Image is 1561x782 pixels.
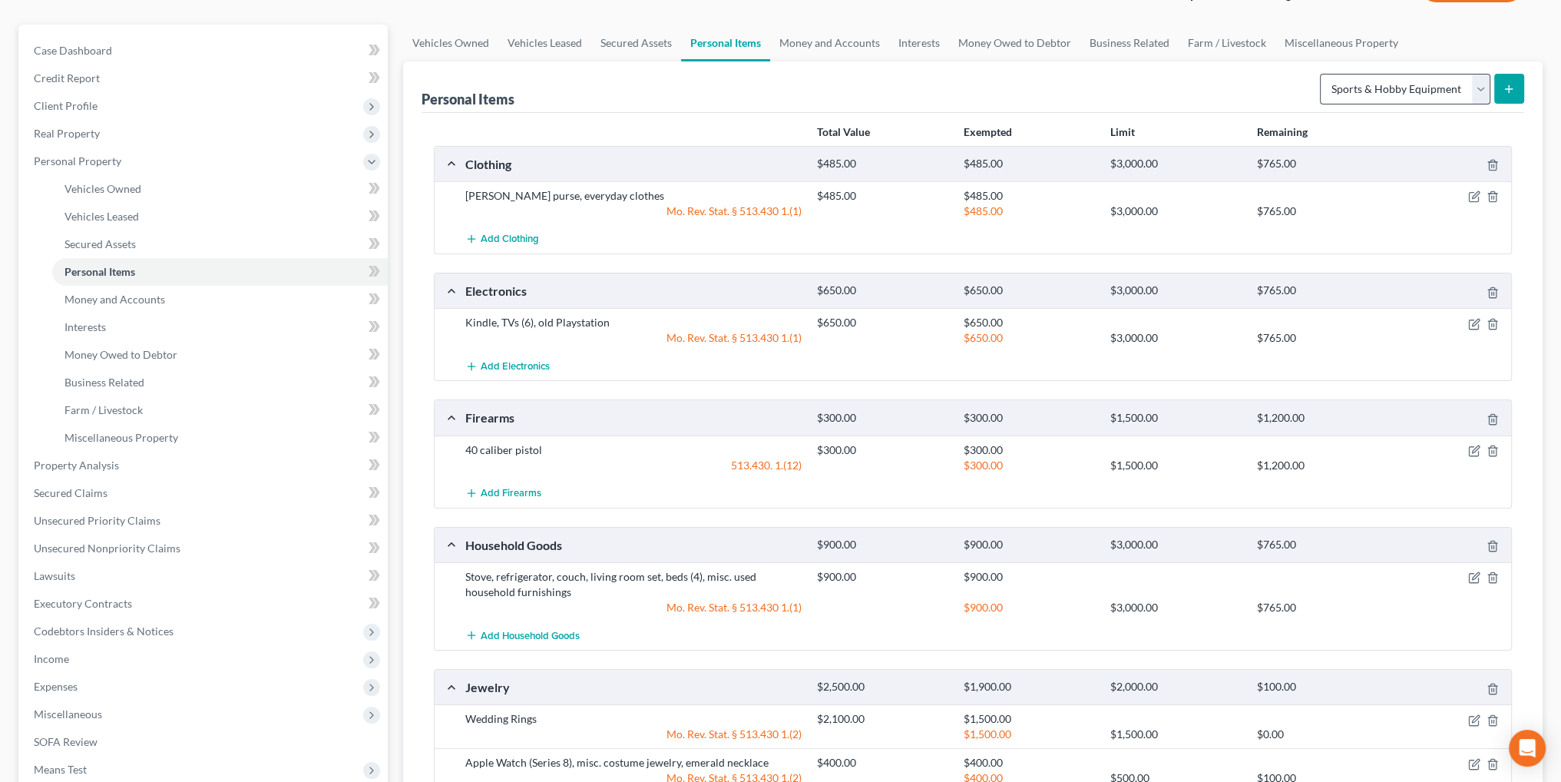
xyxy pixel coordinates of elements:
[52,369,388,396] a: Business Related
[64,182,141,195] span: Vehicles Owned
[1249,330,1396,346] div: $765.00
[64,403,143,416] span: Farm / Livestock
[809,315,956,330] div: $650.00
[64,431,178,444] span: Miscellaneous Property
[458,537,809,553] div: Household Goods
[403,25,498,61] a: Vehicles Owned
[1257,125,1308,138] strong: Remaining
[465,621,580,650] button: Add Household Goods
[21,65,388,92] a: Credit Report
[458,727,809,742] div: Mo. Rev. Stat. § 513.430 1.(2)
[21,590,388,618] a: Executory Contracts
[1249,157,1396,171] div: $765.00
[21,37,388,65] a: Case Dashboard
[956,188,1103,204] div: $485.00
[64,376,144,389] span: Business Related
[956,283,1103,298] div: $650.00
[21,479,388,507] a: Secured Claims
[498,25,591,61] a: Vehicles Leased
[1103,458,1249,473] div: $1,500.00
[1509,730,1546,767] div: Open Intercom Messenger
[64,237,136,250] span: Secured Assets
[34,154,121,167] span: Personal Property
[1103,204,1249,219] div: $3,000.00
[458,409,809,426] div: Firearms
[64,210,139,223] span: Vehicles Leased
[956,711,1103,727] div: $1,500.00
[1249,204,1396,219] div: $765.00
[1110,125,1135,138] strong: Limit
[1275,25,1407,61] a: Miscellaneous Property
[1103,538,1249,552] div: $3,000.00
[956,727,1103,742] div: $1,500.00
[34,707,102,721] span: Miscellaneous
[964,125,1012,138] strong: Exempted
[956,755,1103,770] div: $400.00
[422,90,514,108] div: Personal Items
[52,424,388,452] a: Miscellaneous Property
[34,542,180,555] span: Unsecured Nonpriority Claims
[52,230,388,258] a: Secured Assets
[1249,680,1396,694] div: $100.00
[465,352,550,380] button: Add Electronics
[956,680,1103,694] div: $1,900.00
[809,442,956,458] div: $300.00
[1179,25,1275,61] a: Farm / Livestock
[1103,600,1249,615] div: $3,000.00
[956,442,1103,458] div: $300.00
[52,203,388,230] a: Vehicles Leased
[809,755,956,770] div: $400.00
[1103,157,1249,171] div: $3,000.00
[481,360,550,373] span: Add Electronics
[1103,283,1249,298] div: $3,000.00
[956,204,1103,219] div: $485.00
[21,452,388,479] a: Property Analysis
[681,25,770,61] a: Personal Items
[1103,727,1249,742] div: $1,500.00
[1103,411,1249,426] div: $1,500.00
[34,763,87,776] span: Means Test
[458,156,809,172] div: Clothing
[52,396,388,424] a: Farm / Livestock
[1249,411,1396,426] div: $1,200.00
[458,458,809,473] div: 513.430. 1.(12)
[34,680,78,693] span: Expenses
[956,458,1103,473] div: $300.00
[809,283,956,298] div: $650.00
[1249,538,1396,552] div: $765.00
[64,293,165,306] span: Money and Accounts
[481,630,580,642] span: Add Household Goods
[956,600,1103,615] div: $900.00
[809,711,956,727] div: $2,100.00
[1249,600,1396,615] div: $765.00
[481,234,539,246] span: Add Clothing
[52,175,388,203] a: Vehicles Owned
[1249,727,1396,742] div: $0.00
[34,652,69,665] span: Income
[34,625,174,638] span: Codebtors Insiders & Notices
[52,258,388,286] a: Personal Items
[481,487,541,499] span: Add Firearms
[591,25,681,61] a: Secured Assets
[34,486,107,499] span: Secured Claims
[809,538,956,552] div: $900.00
[458,442,809,458] div: 40 caliber pistol
[34,127,100,140] span: Real Property
[21,728,388,756] a: SOFA Review
[458,600,809,615] div: Mo. Rev. Stat. § 513.430 1.(1)
[458,204,809,219] div: Mo. Rev. Stat. § 513.430 1.(1)
[52,313,388,341] a: Interests
[458,755,809,770] div: Apple Watch (Series 8), misc. costume jewelry, emerald necklace
[956,538,1103,552] div: $900.00
[458,569,809,600] div: Stove, refrigerator, couch, living room set, beds (4), misc. used household furnishings
[34,514,160,527] span: Unsecured Priority Claims
[770,25,889,61] a: Money and Accounts
[34,735,98,748] span: SOFA Review
[956,411,1103,426] div: $300.00
[458,711,809,727] div: Wedding Rings
[34,44,112,57] span: Case Dashboard
[21,562,388,590] a: Lawsuits
[817,125,870,138] strong: Total Value
[458,315,809,330] div: Kindle, TVs (6), old Playstation
[34,99,98,112] span: Client Profile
